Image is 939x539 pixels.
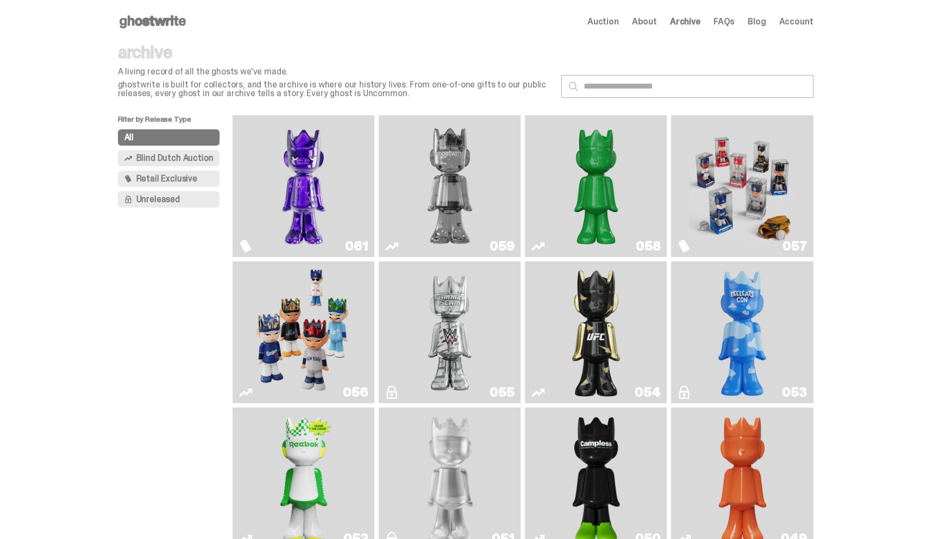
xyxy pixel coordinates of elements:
button: Unreleased [118,191,220,208]
a: FAQs [713,17,735,26]
span: Blind Dutch Auction [136,154,214,162]
a: Game Face (2025) [678,120,806,253]
p: Filter by Release Type [118,115,233,129]
div: 061 [345,240,368,253]
img: Game Face (2025) [251,266,357,399]
img: ghooooost [713,266,771,399]
a: Archive [670,17,700,26]
span: Unreleased [136,195,180,204]
img: Fantasy [251,120,357,253]
span: All [124,133,134,142]
a: Auction [587,17,619,26]
img: Schrödinger's ghost: Sunday Green [543,120,649,253]
div: 057 [782,240,806,253]
a: Two [385,120,514,253]
div: 054 [635,386,660,399]
a: Game Face (2025) [239,266,368,399]
div: 055 [490,386,514,399]
div: 058 [636,240,660,253]
p: archive [118,43,553,61]
p: A living record of all the ghosts we've made. [118,67,553,76]
a: ghooooost [678,266,806,399]
div: 056 [343,386,368,399]
div: 059 [490,240,514,253]
img: Two [397,120,503,253]
button: Blind Dutch Auction [118,150,220,166]
p: ghostwrite is built for collectors, and the archive is where our history lives. From one-of-one g... [118,80,553,98]
span: Retail Exclusive [136,174,197,183]
div: 053 [782,386,806,399]
a: About [632,17,657,26]
a: I Was There SummerSlam [385,266,514,399]
a: Ruby [531,266,660,399]
button: All [118,129,220,146]
a: Fantasy [239,120,368,253]
a: Schrödinger's ghost: Sunday Green [531,120,660,253]
button: Retail Exclusive [118,171,220,187]
a: Blog [748,17,766,26]
img: Game Face (2025) [689,120,796,253]
img: I Was There SummerSlam [397,266,503,399]
img: Ruby [567,266,625,399]
a: Account [779,17,813,26]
